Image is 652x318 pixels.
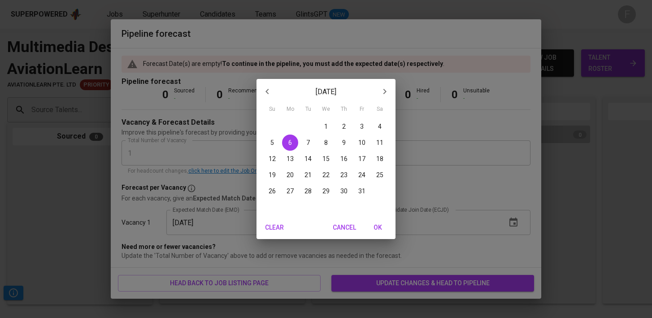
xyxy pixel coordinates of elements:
p: 31 [358,187,365,196]
span: Sa [372,105,388,114]
p: 27 [287,187,294,196]
p: 10 [358,138,365,147]
p: 16 [340,154,348,163]
button: 1 [318,118,334,135]
button: 3 [354,118,370,135]
button: 20 [282,167,298,183]
p: 9 [342,138,346,147]
p: 3 [360,122,364,131]
p: 24 [358,170,365,179]
p: 30 [340,187,348,196]
button: 10 [354,135,370,151]
button: 31 [354,183,370,199]
button: 5 [264,135,280,151]
button: 29 [318,183,334,199]
button: 18 [372,151,388,167]
button: 14 [300,151,316,167]
p: 21 [304,170,312,179]
p: [DATE] [278,87,374,97]
p: 7 [306,138,310,147]
button: Clear [260,219,289,236]
p: 23 [340,170,348,179]
p: 1 [324,122,328,131]
p: 4 [378,122,382,131]
p: 22 [322,170,330,179]
p: 19 [269,170,276,179]
button: 21 [300,167,316,183]
p: 17 [358,154,365,163]
p: 20 [287,170,294,179]
button: 11 [372,135,388,151]
button: 6 [282,135,298,151]
p: 15 [322,154,330,163]
p: 8 [324,138,328,147]
p: 5 [270,138,274,147]
button: 26 [264,183,280,199]
button: 15 [318,151,334,167]
p: 18 [376,154,383,163]
button: 16 [336,151,352,167]
button: 23 [336,167,352,183]
p: 11 [376,138,383,147]
p: 26 [269,187,276,196]
p: 14 [304,154,312,163]
button: 7 [300,135,316,151]
span: Mo [282,105,298,114]
span: Clear [264,222,285,233]
button: 25 [372,167,388,183]
button: 17 [354,151,370,167]
p: 28 [304,187,312,196]
button: Cancel [329,219,360,236]
button: 28 [300,183,316,199]
p: 25 [376,170,383,179]
span: Tu [300,105,316,114]
button: 2 [336,118,352,135]
button: 22 [318,167,334,183]
p: 13 [287,154,294,163]
button: 30 [336,183,352,199]
p: 29 [322,187,330,196]
button: 27 [282,183,298,199]
p: 2 [342,122,346,131]
button: 4 [372,118,388,135]
p: 6 [288,138,292,147]
button: 9 [336,135,352,151]
button: 12 [264,151,280,167]
span: Su [264,105,280,114]
span: Fr [354,105,370,114]
span: Cancel [333,222,356,233]
button: OK [363,219,392,236]
button: 24 [354,167,370,183]
button: 13 [282,151,298,167]
span: We [318,105,334,114]
span: OK [367,222,388,233]
button: 19 [264,167,280,183]
span: Th [336,105,352,114]
button: 8 [318,135,334,151]
p: 12 [269,154,276,163]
